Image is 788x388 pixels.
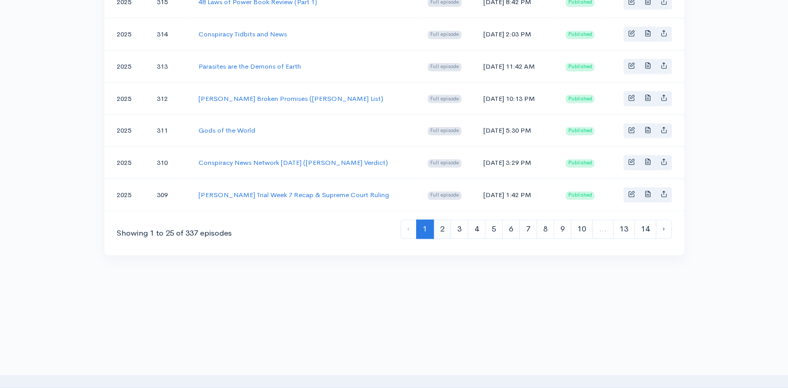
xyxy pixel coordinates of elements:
span: Full episode [428,191,461,200]
a: [PERSON_NAME] Trial Week 7 Recap & Supreme Court Ruling [198,190,389,199]
a: 2 [433,219,451,239]
span: Full episode [428,95,461,103]
td: 313 [148,50,190,83]
td: 2025 [104,147,149,179]
td: 2025 [104,50,149,83]
span: Published [566,159,595,167]
td: [DATE] 2:03 PM [475,18,557,50]
span: Published [566,63,595,71]
div: Basic example [623,155,672,170]
div: Basic example [623,91,672,106]
span: 1 [416,219,434,239]
a: 8 [536,219,554,239]
td: [DATE] 11:42 AM [475,50,557,83]
td: 2025 [104,82,149,114]
a: 13 [613,219,635,239]
span: Published [566,95,595,103]
span: Published [566,31,595,39]
a: 3 [451,219,468,239]
td: [DATE] 5:30 PM [475,114,557,147]
span: Full episode [428,159,461,167]
a: Conspiracy Tidbits and News [198,30,287,38]
div: Basic example [623,27,672,42]
td: 314 [148,18,190,50]
span: Published [566,191,595,200]
div: Basic example [623,187,672,202]
a: 14 [634,219,656,239]
td: 312 [148,82,190,114]
li: « Previous [401,219,417,239]
a: 6 [502,219,520,239]
div: Basic example [623,59,672,74]
td: 2025 [104,18,149,50]
a: Gods of the World [198,126,255,135]
td: [DATE] 10:13 PM [475,82,557,114]
span: Published [566,127,595,135]
span: Full episode [428,31,461,39]
td: 2025 [104,114,149,147]
a: 5 [485,219,503,239]
a: 4 [468,219,485,239]
a: Parasites are the Demons of Earth [198,62,301,71]
a: Conspiracy News Network [DATE] ([PERSON_NAME] Verdict) [198,158,388,167]
td: 311 [148,114,190,147]
td: 310 [148,147,190,179]
a: Next » [656,219,672,239]
td: 2025 [104,179,149,211]
a: 10 [571,219,593,239]
td: [DATE] 1:42 PM [475,179,557,211]
td: [DATE] 3:29 PM [475,147,557,179]
div: Showing 1 to 25 of 337 episodes [117,227,232,239]
div: Basic example [623,123,672,138]
td: 309 [148,179,190,211]
a: 7 [519,219,537,239]
span: Full episode [428,127,461,135]
a: [PERSON_NAME] Broken Promises ([PERSON_NAME] List) [198,94,383,103]
a: 9 [554,219,571,239]
span: Full episode [428,63,461,71]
